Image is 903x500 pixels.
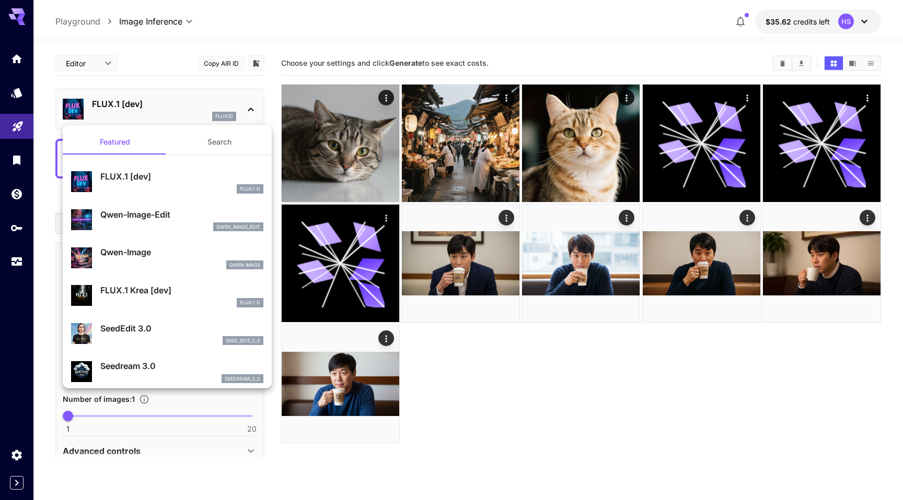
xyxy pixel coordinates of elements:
[71,355,263,387] div: Seedream 3.0seedream_3_0
[71,318,263,350] div: SeedEdit 3.0seed_edit_3_0
[100,246,263,258] p: Qwen-Image
[100,360,263,372] p: Seedream 3.0
[63,129,167,154] button: Featured
[71,280,263,312] div: FLUX.1 Krea [dev]FLUX.1 D
[240,185,260,193] p: FLUX.1 D
[216,223,260,231] p: qwen_image_edit
[71,204,263,236] div: Qwen-Image-Editqwen_image_edit
[100,284,263,296] p: FLUX.1 Krea [dev]
[167,129,272,154] button: Search
[240,299,260,306] p: FLUX.1 D
[100,322,263,335] p: SeedEdit 3.0
[226,337,260,344] p: seed_edit_3_0
[71,166,263,198] div: FLUX.1 [dev]FLUX.1 D
[229,261,260,269] p: Qwen Image
[100,208,263,221] p: Qwen-Image-Edit
[225,375,260,383] p: seedream_3_0
[100,170,263,183] p: FLUX.1 [dev]
[71,242,263,273] div: Qwen-ImageQwen Image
